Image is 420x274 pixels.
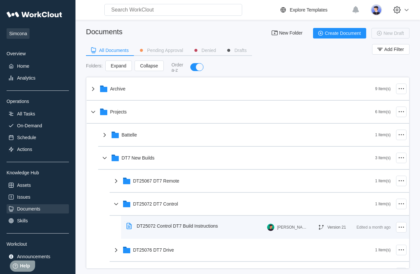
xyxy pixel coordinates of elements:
div: Analytics [17,75,35,81]
div: Documents [17,206,40,212]
button: Expand [105,61,132,71]
button: Create Document [313,28,366,38]
div: Archive [110,86,126,91]
div: On-Demand [17,123,42,128]
a: Assets [7,181,69,190]
div: DT25072 DT7 Control [133,201,178,207]
a: Explore Templates [279,6,348,14]
div: Version 21 [327,225,346,230]
span: Create Document [325,31,361,36]
div: Edited a month ago [356,223,390,231]
div: 1 Item(s) [375,179,390,183]
div: Schedule [17,135,36,140]
div: Battelle [122,132,137,137]
button: Collapse [135,61,163,71]
div: 3 Item(s) [375,156,390,160]
div: Folders : [86,63,103,68]
span: Expand [111,63,126,68]
a: Issues [7,192,69,202]
div: Issues [17,194,30,200]
div: Home [17,63,29,69]
a: Announcements [7,252,69,261]
div: DT25067 DT7 Remote [133,178,179,184]
button: All Documents [86,45,134,55]
div: Pending Approval [147,48,183,53]
div: Denied [201,48,216,53]
button: Denied [188,45,221,55]
a: Documents [7,204,69,213]
div: Workclout [7,241,69,247]
span: Simcona [7,28,30,39]
input: Search WorkClout [104,4,242,16]
a: Analytics [7,73,69,83]
div: Projects [110,109,127,114]
button: Add Filter [372,44,409,55]
div: Explore Templates [290,7,327,12]
span: New Draft [384,31,404,36]
div: All Documents [99,48,129,53]
div: Assets [17,183,31,188]
div: Order a-z [172,62,184,73]
button: New Folder [267,28,308,38]
a: All Tasks [7,109,69,118]
div: All Tasks [17,111,35,116]
a: Home [7,62,69,71]
div: 1 Item(s) [375,202,390,206]
span: Add Filter [384,47,404,52]
a: Schedule [7,133,69,142]
div: Documents [86,28,122,36]
div: Announcements [17,254,50,259]
div: Drafts [234,48,246,53]
div: 9 Item(s) [375,87,390,91]
div: 1 Item(s) [375,248,390,252]
img: user.png [267,224,274,231]
button: New Draft [371,28,409,38]
div: Overview [7,51,69,56]
span: Collapse [140,63,158,68]
div: DT25076 DT7 Drive [133,247,174,253]
a: Skills [7,216,69,225]
button: Pending Approval [134,45,188,55]
a: On-Demand [7,121,69,130]
span: New Folder [279,31,303,36]
div: DT7 New Builds [122,155,155,161]
div: DT25072 Control DT7 Build Instructions [137,223,218,229]
a: Actions [7,145,69,154]
div: Skills [17,218,28,223]
div: Actions [17,147,32,152]
div: [PERSON_NAME] [277,225,306,230]
div: 6 Item(s) [375,110,390,114]
button: Drafts [221,45,252,55]
div: Knowledge Hub [7,170,69,175]
div: 1 Item(s) [375,133,390,137]
img: user-5.png [371,4,382,15]
div: Operations [7,99,69,104]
